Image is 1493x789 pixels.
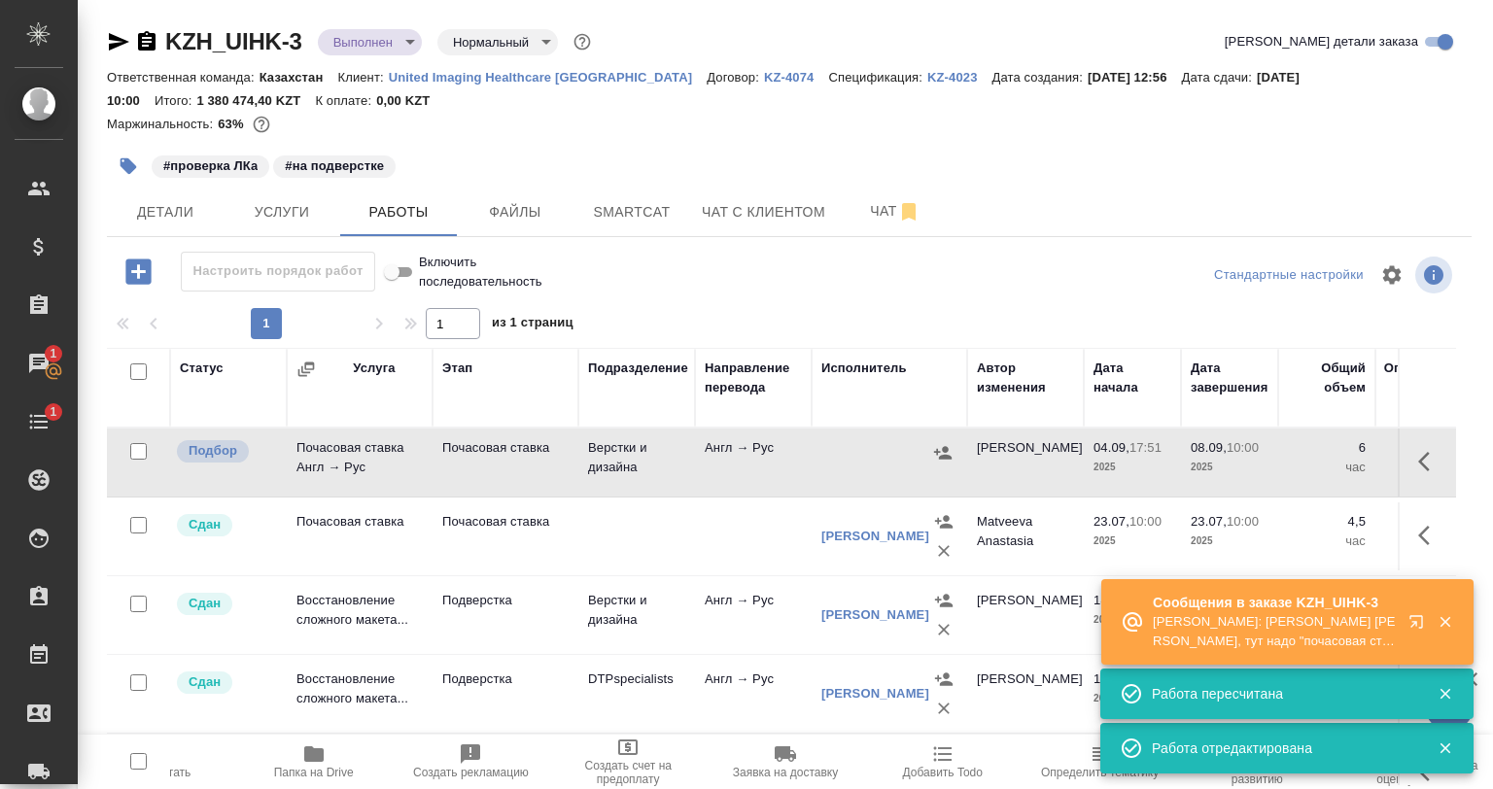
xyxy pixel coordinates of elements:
div: Направление перевода [705,359,802,397]
div: Выполнен [318,29,422,55]
button: Удалить [929,694,958,723]
button: Скопировать ссылку [135,30,158,53]
p: 2025 [1094,689,1171,708]
p: KZ-4074 [764,70,829,85]
div: Автор изменения [977,359,1074,397]
p: 08.09, [1191,440,1227,455]
a: [PERSON_NAME] [821,686,929,701]
span: Настроить таблицу [1369,252,1415,298]
span: на подверстке [271,156,398,173]
button: Добавить работу [112,252,165,292]
p: 1 380 474,40 KZT [196,93,315,108]
p: Сдан [189,594,221,613]
p: Итого: [155,93,196,108]
p: Подверстка [442,669,569,689]
button: Удалить [929,615,958,644]
td: [PERSON_NAME] [967,581,1084,649]
div: Работа пересчитана [1152,684,1408,703]
p: Почасовая ставка [442,438,569,458]
td: Англ → Рус [695,429,812,497]
a: KZH_UIHK-3 [165,28,302,54]
p: Спецификация: [828,70,926,85]
p: Договор: [707,70,764,85]
button: Открыть в новой вкладке [1397,602,1443,649]
p: Ответственная команда: [107,70,260,85]
button: Доп статусы указывают на важность/срочность заказа [570,29,595,54]
p: [PERSON_NAME]: [PERSON_NAME] [PERSON_NAME], тут надо "почасовая ставка ВЕРСТКИ, плиз, исправь [1153,612,1396,651]
td: Англ → Рус [695,581,812,649]
button: Удалить [929,536,958,566]
p: 2025 [1094,610,1171,630]
span: Детали [119,200,212,224]
td: Верстки и дизайна [578,581,695,649]
p: 4,5 [1288,512,1366,532]
button: Здесь прячутся важные кнопки [1406,438,1453,485]
td: Верстки и дизайна [578,429,695,497]
div: Можно подбирать исполнителей [175,438,277,464]
div: split button [1209,260,1369,291]
div: Исполнитель [821,359,907,378]
p: 4,5 [1385,512,1482,532]
button: Скопировать ссылку для ЯМессенджера [107,30,130,53]
div: Менеджер проверил работу исполнителя, передает ее на следующий этап [175,669,277,696]
div: Общий объем [1288,359,1366,397]
p: Почасовая ставка [442,512,569,532]
a: [PERSON_NAME] [821,529,929,543]
span: Определить тематику [1041,766,1159,779]
button: Назначить [929,507,958,536]
div: Выполнен [437,29,558,55]
button: Закрыть [1425,613,1465,631]
div: Статус [180,359,224,378]
button: Закрыть [1425,739,1465,757]
td: Matveeva Anastasia [967,502,1084,570]
p: #проверка ЛКа [163,156,258,176]
td: Почасовая ставка [287,502,433,570]
a: KZ-4074 [764,68,829,85]
p: #на подверстке [285,156,384,176]
span: Папка на Drive [274,766,354,779]
span: 1 [38,344,68,363]
p: час [1288,458,1366,477]
button: Определить тематику [1022,735,1179,789]
span: из 1 страниц [492,311,573,339]
td: [PERSON_NAME] [967,429,1084,497]
span: Добавить Todo [903,766,983,779]
div: Дата начала [1094,359,1171,397]
p: 18.07, [1094,593,1129,607]
p: час [1288,532,1366,551]
div: Этап [442,359,472,378]
button: Здесь прячутся важные кнопки [1406,512,1453,559]
p: KZ-4023 [927,70,992,85]
td: [PERSON_NAME] [967,660,1084,728]
p: Сообщения в заказе KZH_UIHK-3 [1153,593,1396,612]
p: 0,00 KZT [376,93,444,108]
p: 2025 [1191,458,1268,477]
p: Сдан [189,672,221,692]
div: Услуга [353,359,395,378]
p: 18.07, [1094,671,1129,686]
a: United Imaging Healthcare [GEOGRAPHIC_DATA] [389,68,707,85]
button: Закрыть [1425,685,1465,703]
span: Создать рекламацию [413,766,529,779]
span: Smartcat [585,200,678,224]
div: Работа отредактирована [1152,738,1408,758]
button: Заявка на доставку [707,735,864,789]
p: Подбор [189,441,237,461]
button: Сгруппировать [296,360,316,379]
p: 10:00 [1227,440,1259,455]
button: Создать рекламацию [393,735,550,789]
span: Файлы [469,200,562,224]
button: Нормальный [447,34,535,51]
span: [PERSON_NAME] детали заказа [1225,32,1418,51]
p: Маржинальность: [107,117,218,131]
div: Дата завершения [1191,359,1268,397]
div: Подразделение [588,359,688,378]
button: Добавить тэг [107,145,150,188]
td: DTPspecialists [578,660,695,728]
p: 10:00 [1227,514,1259,529]
a: 1 [5,397,73,446]
td: Англ → Рус [695,660,812,728]
p: 17:51 [1129,440,1162,455]
td: Почасовая ставка Англ → Рус [287,429,433,497]
button: Пересчитать [78,735,235,789]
